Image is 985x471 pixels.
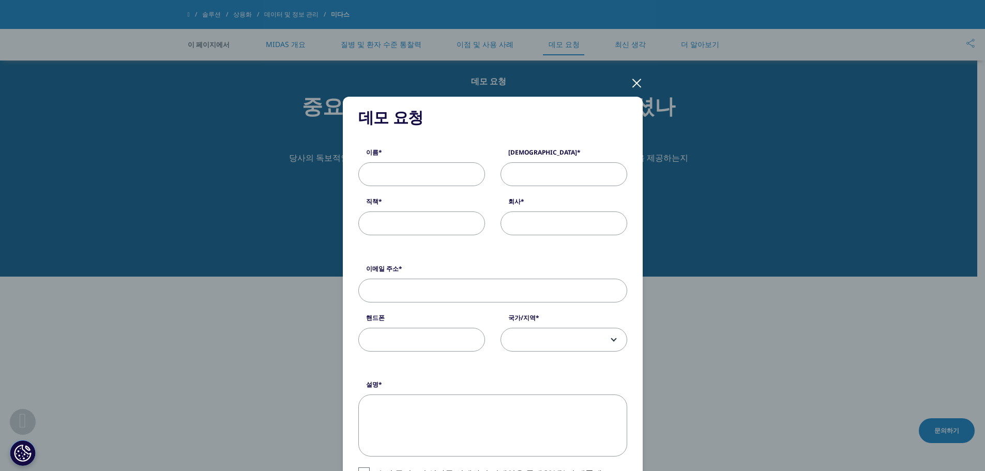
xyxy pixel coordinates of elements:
[366,313,385,322] font: 핸드폰
[508,197,521,206] font: 회사
[508,148,577,157] font: [DEMOGRAPHIC_DATA]
[366,380,378,389] font: 설명
[10,440,36,466] button: 쿠키 설정
[358,107,424,128] font: 데모 요청
[508,313,536,322] font: 국가/지역
[366,197,378,206] font: 직책
[366,264,399,273] font: 이메일 주소
[366,148,378,157] font: 이름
